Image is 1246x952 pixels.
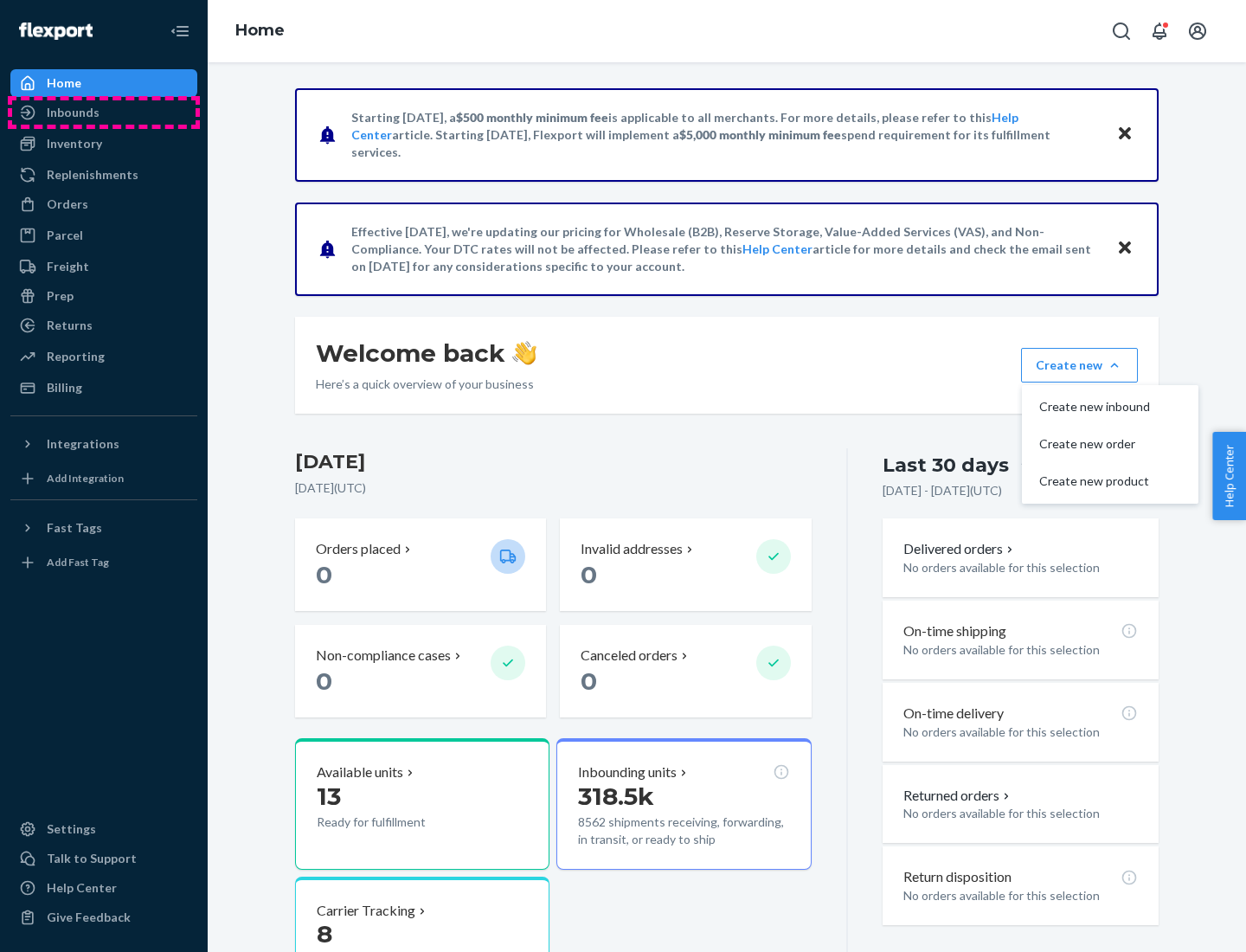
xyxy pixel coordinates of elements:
[47,258,89,275] div: Freight
[47,104,100,121] div: Inbounds
[10,130,197,158] a: Inventory
[316,666,332,696] span: 0
[903,887,1138,904] p: No orders available for this selection
[903,641,1138,659] p: No orders available for this selection
[1039,401,1150,413] span: Create new inbound
[1039,475,1150,487] span: Create new product
[316,376,536,393] p: Here’s a quick overview of your business
[1025,389,1195,426] button: Create new inbound
[351,223,1100,275] p: Effective [DATE], we're updating our pricing for Wholesale (B2B), Reserve Storage, Value-Added Se...
[10,874,197,902] a: Help Center
[903,867,1012,887] p: Return disposition
[317,782,341,811] span: 13
[1142,14,1177,48] button: Open notifications
[295,518,546,611] button: Orders placed 0
[903,805,1138,822] p: No orders available for this selection
[295,448,812,476] h3: [DATE]
[10,222,197,249] a: Parcel
[883,452,1009,479] div: Last 30 days
[10,904,197,931] button: Give Feedback
[47,555,109,569] div: Add Fast Tag
[742,241,812,256] a: Help Center
[581,560,597,589] span: 0
[295,625,546,717] button: Non-compliance cases 0
[903,704,1004,724] p: On-time delivery
[47,879,117,897] div: Help Center
[47,74,81,92] div: Home
[47,909,131,926] div: Give Feedback
[1114,236,1136,261] button: Close
[903,559,1138,576] p: No orders available for this selection
[47,135,102,152] div: Inventory
[903,724,1138,741] p: No orders available for this selection
[10,430,197,458] button: Integrations
[581,539,683,559] p: Invalid addresses
[47,519,102,537] div: Fast Tags
[512,341,536,365] img: hand-wave emoji
[10,69,197,97] a: Home
[10,465,197,492] a: Add Integration
[317,814,477,831] p: Ready for fulfillment
[47,348,105,365] div: Reporting
[560,518,811,611] button: Invalid addresses 0
[47,435,119,453] div: Integrations
[578,782,654,811] span: 318.5k
[1039,438,1150,450] span: Create new order
[679,127,841,142] span: $5,000 monthly minimum fee
[10,312,197,339] a: Returns
[47,196,88,213] div: Orders
[1212,432,1246,520] button: Help Center
[317,919,332,949] span: 8
[10,99,197,126] a: Inbounds
[10,845,197,872] a: Talk to Support
[316,539,401,559] p: Orders placed
[10,161,197,189] a: Replenishments
[1025,426,1195,463] button: Create new order
[10,815,197,843] a: Settings
[19,23,93,40] img: Flexport logo
[578,762,677,782] p: Inbounding units
[578,814,789,848] p: 8562 shipments receiving, forwarding, in transit, or ready to ship
[10,190,197,218] a: Orders
[581,666,597,696] span: 0
[1180,14,1215,48] button: Open account menu
[456,110,608,125] span: $500 monthly minimum fee
[47,227,83,244] div: Parcel
[903,621,1006,641] p: On-time shipping
[10,549,197,576] a: Add Fast Tag
[222,6,299,56] ol: breadcrumbs
[317,901,415,921] p: Carrier Tracking
[295,738,549,870] button: Available units13Ready for fulfillment
[47,287,74,305] div: Prep
[163,14,197,48] button: Close Navigation
[47,317,93,334] div: Returns
[235,21,285,40] a: Home
[560,625,811,717] button: Canceled orders 0
[317,762,403,782] p: Available units
[1025,463,1195,500] button: Create new product
[10,282,197,310] a: Prep
[295,479,812,497] p: [DATE] ( UTC )
[581,646,678,666] p: Canceled orders
[10,253,197,280] a: Freight
[316,560,332,589] span: 0
[10,374,197,402] a: Billing
[47,166,138,183] div: Replenishments
[47,850,137,867] div: Talk to Support
[1114,122,1136,147] button: Close
[10,514,197,542] button: Fast Tags
[903,539,1017,559] button: Delivered orders
[316,338,536,369] h1: Welcome back
[47,820,96,838] div: Settings
[10,343,197,370] a: Reporting
[1021,348,1138,383] button: Create newCreate new inboundCreate new orderCreate new product
[47,379,82,396] div: Billing
[903,786,1013,806] button: Returned orders
[351,109,1100,161] p: Starting [DATE], a is applicable to all merchants. For more details, please refer to this article...
[883,482,1002,499] p: [DATE] - [DATE] ( UTC )
[47,471,124,486] div: Add Integration
[316,646,451,666] p: Non-compliance cases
